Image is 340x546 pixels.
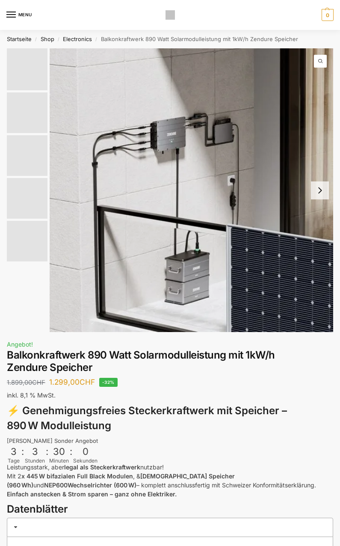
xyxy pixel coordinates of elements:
div: 3 [8,446,20,457]
div: Minuten [49,457,69,465]
img: nep-microwechselrichter-600w [7,221,47,261]
span: / [92,36,101,42]
span: -32% [99,378,118,387]
h3: ⚡ Genehmigungsfreies Steckerkraftwerk mit Speicher – 890 W Modulleistung [7,404,333,433]
bdi: 1.299,00 [49,377,95,386]
bdi: 1.899,00 [7,379,45,386]
img: Zendure-solar-flow-Batteriespeicher für Balkonkraftwerke [7,178,47,219]
button: Menu [6,9,32,21]
img: Solaranlagen, Speicheranlagen und Energiesparprodukte [166,10,175,20]
a: Startseite [7,36,32,42]
div: : [46,446,48,463]
span: / [54,36,63,42]
div: 3 [26,446,44,457]
nav: Breadcrumb [7,30,333,48]
div: : [70,446,72,463]
span: 0 [322,9,334,21]
span: inkl. 8,1 % MwSt. [7,392,56,399]
a: Electronics [63,36,92,42]
strong: legal als Steckerkraftwerk [64,463,140,471]
img: Zendure-solar-flow-Batteriespeicher für Balkonkraftwerke [7,48,47,90]
button: Next slide [311,181,329,199]
nav: Cart contents [319,9,334,21]
img: Maysun [7,135,47,176]
strong: Einfach anstecken & Strom sparen – ganz ohne Elektriker. [7,490,177,498]
div: [PERSON_NAME] Sonder Angebot [7,437,333,445]
p: Leistungsstark, aber nutzbar! Mit 2 , & und – komplett anschlussfertig mit Schweizer Konformitäts... [7,463,333,499]
h1: Balkonkraftwerk 890 Watt Solarmodulleistung mit 1kW/h Zendure Speicher [7,349,333,374]
span: Angebot! [7,341,33,348]
a: 0 [319,9,334,21]
div: 30 [50,446,68,457]
div: 0 [74,446,97,457]
img: Zendure-solar-flow-Batteriespeicher für Balkonkraftwerke [50,48,333,332]
span: CHF [80,377,95,386]
span: CHF [32,379,45,386]
strong: NEP600Wechselrichter (600 W) [44,481,136,489]
div: Stunden [25,457,45,465]
a: Shop [41,36,54,42]
img: Anschlusskabel-3meter_schweizer-stecker [7,92,47,133]
div: : [21,446,24,463]
div: Tage [7,457,21,465]
span: / [32,36,41,42]
strong: x 445 W bifazialen Full Black Modulen [21,472,133,480]
a: Znedure solar flow Batteriespeicher fuer BalkonkraftwerkeZnedure solar flow Batteriespeicher fuer... [50,48,333,332]
div: Sekunden [73,457,98,465]
h3: Datenblätter [7,502,333,517]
